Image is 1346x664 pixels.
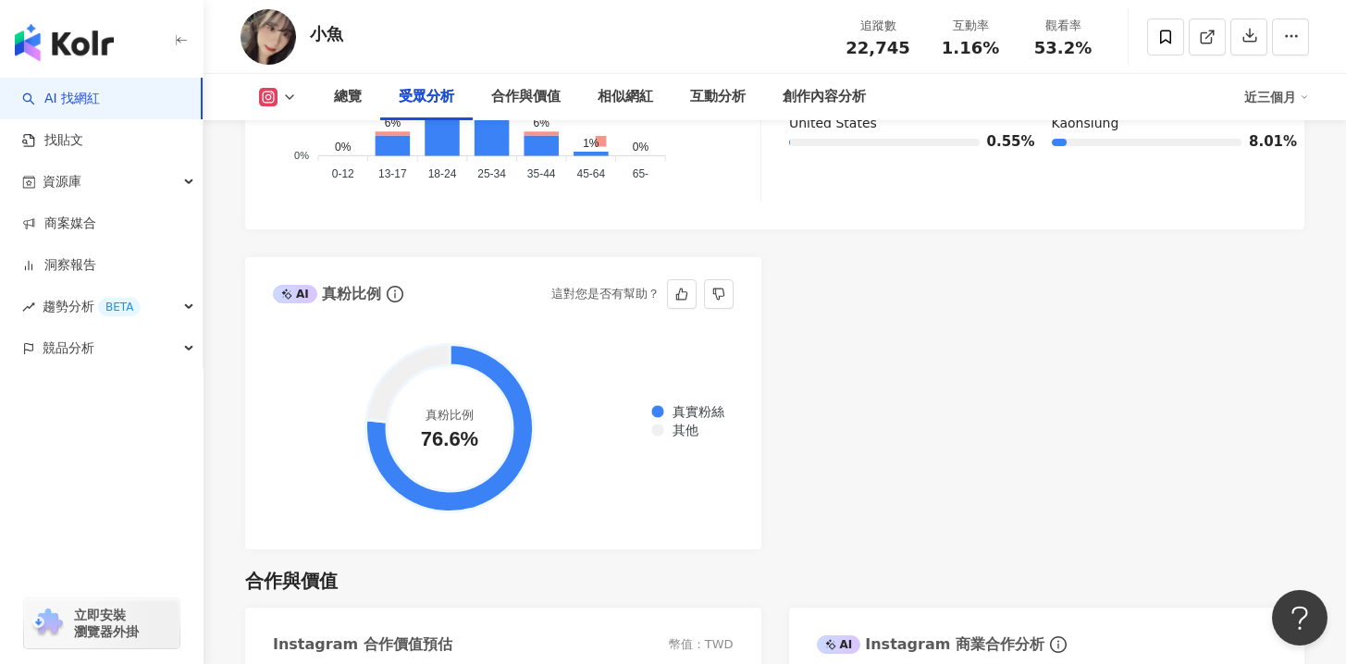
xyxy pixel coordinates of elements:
[659,404,724,419] span: 真實粉絲
[98,298,141,316] div: BETA
[577,168,606,181] tspan: 45-64
[690,86,746,108] div: 互動分析
[846,38,909,57] span: 22,745
[15,24,114,61] img: logo
[289,110,309,121] tspan: 10%
[712,288,725,301] span: dislike
[817,635,861,654] div: AI
[22,256,96,275] a: 洞察報告
[843,17,913,35] div: 追蹤數
[598,86,653,108] div: 相似網紅
[551,280,660,308] div: 這對您是否有幫助？
[935,17,1006,35] div: 互動率
[428,168,457,181] tspan: 18-24
[378,168,407,181] tspan: 13-17
[43,327,94,369] span: 競品分析
[273,284,381,304] div: 真粉比例
[273,285,317,303] div: AI
[491,86,561,108] div: 合作與價值
[669,636,734,653] div: 幣值：TWD
[273,634,452,655] div: Instagram 合作價值預估
[24,598,179,648] a: chrome extension立即安裝 瀏覽器外掛
[675,288,688,301] span: like
[1244,82,1309,112] div: 近三個月
[310,22,343,45] div: 小魚
[22,131,83,150] a: 找貼文
[987,135,1015,149] span: 0.55%
[942,39,999,57] span: 1.16%
[43,161,81,203] span: 資源庫
[1028,17,1098,35] div: 觀看率
[1249,135,1277,149] span: 8.01%
[1272,590,1327,646] iframe: Help Scout Beacon - Open
[1047,633,1069,656] span: info-circle
[659,423,698,437] span: 其他
[789,115,1015,133] div: United States
[22,301,35,314] span: rise
[74,607,139,640] span: 立即安裝 瀏覽器外掛
[633,168,648,181] tspan: 65-
[1034,39,1092,57] span: 53.2%
[477,168,506,181] tspan: 25-34
[817,634,1044,655] div: Instagram 商業合作分析
[527,168,556,181] tspan: 35-44
[294,150,309,161] tspan: 0%
[30,609,66,638] img: chrome extension
[332,168,354,181] tspan: 0-12
[22,215,96,233] a: 商案媒合
[22,90,100,108] a: searchAI 找網紅
[245,568,338,594] div: 合作與價值
[43,286,141,327] span: 趨勢分析
[334,86,362,108] div: 總覽
[399,86,454,108] div: 受眾分析
[1052,115,1278,133] div: Kaohsiung
[384,283,406,305] span: info-circle
[241,9,296,65] img: KOL Avatar
[783,86,866,108] div: 創作內容分析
